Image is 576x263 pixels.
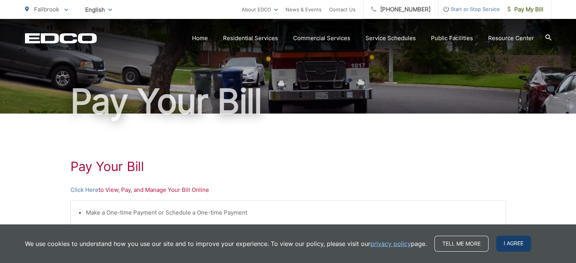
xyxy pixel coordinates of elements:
[434,236,489,252] a: Tell me more
[80,3,118,16] span: English
[496,236,531,252] span: I agree
[70,185,98,195] a: Click Here
[25,33,97,44] a: EDCD logo. Return to the homepage.
[86,223,498,232] li: Set-up Auto-pay
[507,5,543,14] span: Pay My Bill
[488,34,534,43] a: Resource Center
[70,185,506,195] p: to View, Pay, and Manage Your Bill Online
[286,5,322,14] a: News & Events
[34,6,59,13] span: Fallbrook
[242,5,278,14] a: About EDCO
[223,34,278,43] a: Residential Services
[25,239,427,248] p: We use cookies to understand how you use our site and to improve your experience. To view our pol...
[293,34,350,43] a: Commercial Services
[86,208,498,217] li: Make a One-time Payment or Schedule a One-time Payment
[25,82,551,120] h1: Pay Your Bill
[365,34,416,43] a: Service Schedules
[70,159,506,174] h1: Pay Your Bill
[431,34,473,43] a: Public Facilities
[192,34,208,43] a: Home
[329,5,356,14] a: Contact Us
[370,239,411,248] a: privacy policy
